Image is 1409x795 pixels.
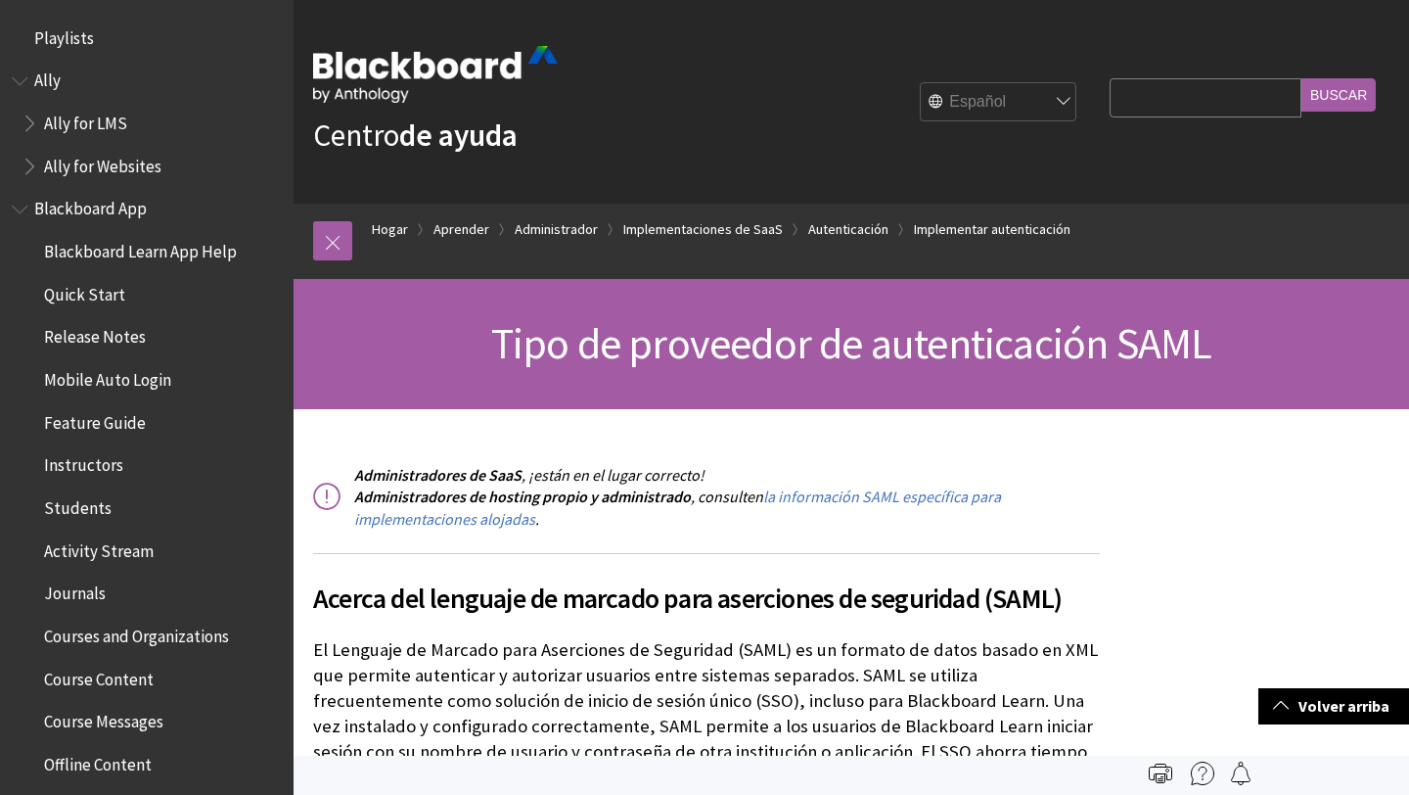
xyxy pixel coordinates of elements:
[433,220,489,238] font: Aprender
[808,217,888,242] a: Autenticación
[34,193,147,219] span: Blackboard App
[623,217,783,242] a: Implementaciones de SaaS
[1229,762,1252,785] img: Sigue esta página
[1298,696,1389,716] font: Volver arriba
[12,65,282,183] nav: Esquema del libro para Antología Ayuda de Ally
[921,83,1077,122] select: Site Language Selector
[1191,762,1214,785] img: Más ayuda
[44,406,146,433] span: Feature Guide
[44,620,229,646] span: Courses and Organizations
[44,107,127,133] span: Ally for LMS
[354,487,1001,528] font: la información SAML específica para implementaciones alojadas
[44,535,154,561] span: Activity Stream
[354,487,1001,529] a: la información SAML específica para implementaciones alojadas
[44,578,106,604] span: Journals
[491,316,1212,370] font: Tipo de proveedor de autenticación SAML
[44,278,125,304] span: Quick Start
[623,220,783,238] font: Implementaciones de SaaS
[522,465,704,485] font: , ¡están en el lugar correcto!
[44,449,123,476] span: Instructors
[313,116,399,155] font: Centro
[313,46,558,103] img: Pizarra de Antología
[313,581,1062,616] font: Acerca del lenguaje de marcado para aserciones de seguridad (SAML)
[34,22,94,48] span: Playlists
[372,220,408,238] font: Hogar
[1301,78,1376,112] input: Buscar
[372,217,408,242] a: Hogar
[535,509,539,529] font: .
[515,220,598,238] font: Administrador
[44,150,161,176] span: Ally for Websites
[354,465,522,485] font: Administradores de SaaS
[399,116,518,155] font: de ayuda
[44,706,163,732] span: Course Messages
[44,663,154,689] span: Course Content
[808,220,888,238] font: Autenticación
[1258,688,1409,725] a: Volver arriba
[44,363,171,390] span: Mobile Auto Login
[914,217,1070,242] a: Implementar autenticación
[34,65,61,91] span: Ally
[354,487,691,506] font: Administradores de hosting propio y administrado
[44,235,237,261] span: Blackboard Learn App Help
[433,217,489,242] a: Aprender
[914,220,1070,238] font: Implementar autenticación
[44,748,152,774] span: Offline Content
[515,217,598,242] a: Administrador
[44,491,112,518] span: Students
[44,321,146,348] span: Release Notes
[1149,762,1172,785] img: Imprimir
[12,22,282,55] nav: Esquema del libro para listas de reproducción
[313,116,518,155] a: Centrode ayuda
[691,487,763,506] font: , consulten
